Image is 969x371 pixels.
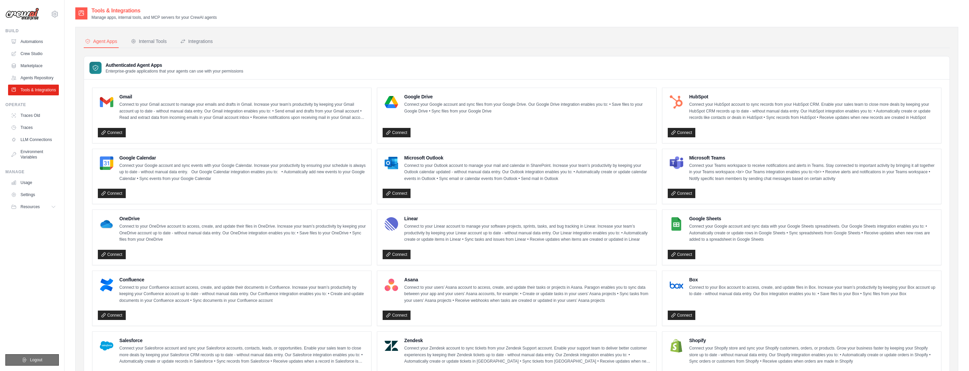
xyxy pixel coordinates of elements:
p: Connect your Salesforce account and sync your Salesforce accounts, contacts, leads, or opportunit... [119,345,366,365]
div: Integrations [180,38,213,45]
h3: Authenticated Agent Apps [106,62,243,68]
h4: HubSpot [689,93,936,100]
img: Salesforce Logo [100,339,113,353]
p: Connect your Google account and sync events with your Google Calendar. Increase your productivity... [119,163,366,182]
div: Operate [5,102,59,107]
a: Agents Repository [8,73,59,83]
h4: OneDrive [119,215,366,222]
img: Confluence Logo [100,278,113,292]
p: Connect to your Linear account to manage your software projects, sprints, tasks, and bug tracking... [404,223,651,243]
a: Connect [668,250,696,259]
div: Internal Tools [131,38,167,45]
p: Connect to your users’ Asana account to access, create, and update their tasks or projects in Asa... [404,284,651,304]
img: Google Drive Logo [385,95,398,109]
a: Environment Variables [8,146,59,163]
h4: Zendesk [404,337,651,344]
p: Connect your Zendesk account to sync tickets from your Zendesk Support account. Enable your suppo... [404,345,651,365]
span: Resources [21,204,40,210]
h4: Linear [404,215,651,222]
div: Agent Apps [85,38,117,45]
p: Connect your Google account and sync files from your Google Drive. Our Google Drive integration e... [404,101,651,114]
a: Marketplace [8,60,59,71]
a: Settings [8,189,59,200]
img: Microsoft Outlook Logo [385,156,398,170]
a: Connect [668,311,696,320]
p: Connect to your Gmail account to manage your emails and drafts in Gmail. Increase your team’s pro... [119,101,366,121]
div: Build [5,28,59,34]
a: LLM Connections [8,134,59,145]
img: Google Calendar Logo [100,156,113,170]
img: Box Logo [670,278,683,292]
a: Crew Studio [8,48,59,59]
p: Connect to your Box account to access, create, and update files in Box. Increase your team’s prod... [689,284,936,297]
a: Connect [98,311,126,320]
a: Connect [668,128,696,137]
a: Connect [383,311,411,320]
p: Connect your HubSpot account to sync records from your HubSpot CRM. Enable your sales team to clo... [689,101,936,121]
img: Google Sheets Logo [670,217,683,231]
img: Shopify Logo [670,339,683,353]
p: Connect to your Confluence account access, create, and update their documents in Confluence. Incr... [119,284,366,304]
a: Tools & Integrations [8,85,59,95]
a: Connect [383,189,411,198]
img: Zendesk Logo [385,339,398,353]
img: Logo [5,8,39,20]
a: Connect [383,250,411,259]
p: Connect to your OneDrive account to access, create, and update their files in OneDrive. Increase ... [119,223,366,243]
a: Connect [98,128,126,137]
img: HubSpot Logo [670,95,683,109]
a: Connect [98,189,126,198]
p: Connect your Google account and sync data with your Google Sheets spreadsheets. Our Google Sheets... [689,223,936,243]
p: Connect your Shopify store and sync your Shopify customers, orders, or products. Grow your busine... [689,345,936,365]
h4: Salesforce [119,337,366,344]
a: Automations [8,36,59,47]
div: Manage [5,169,59,175]
a: Connect [668,189,696,198]
p: Connect your Teams workspace to receive notifications and alerts in Teams. Stay connected to impo... [689,163,936,182]
h4: Google Drive [404,93,651,100]
button: Internal Tools [129,35,168,48]
p: Enterprise-grade applications that your agents can use with your permissions [106,68,243,74]
img: Gmail Logo [100,95,113,109]
a: Traces Old [8,110,59,121]
a: Connect [98,250,126,259]
p: Manage apps, internal tools, and MCP servers for your CrewAI agents [91,15,217,20]
button: Integrations [179,35,214,48]
h4: Asana [404,276,651,283]
h4: Shopify [689,337,936,344]
button: Agent Apps [84,35,119,48]
h4: Confluence [119,276,366,283]
p: Connect to your Outlook account to manage your mail and calendar in SharePoint. Increase your tea... [404,163,651,182]
a: Connect [383,128,411,137]
h4: Box [689,276,936,283]
img: OneDrive Logo [100,217,113,231]
span: Logout [30,357,42,363]
h4: Gmail [119,93,366,100]
h4: Google Sheets [689,215,936,222]
button: Logout [5,354,59,366]
h4: Microsoft Outlook [404,154,651,161]
h2: Tools & Integrations [91,7,217,15]
h4: Google Calendar [119,154,366,161]
h4: Microsoft Teams [689,154,936,161]
button: Resources [8,201,59,212]
img: Microsoft Teams Logo [670,156,683,170]
a: Usage [8,177,59,188]
a: Traces [8,122,59,133]
img: Linear Logo [385,217,398,231]
img: Asana Logo [385,278,398,292]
